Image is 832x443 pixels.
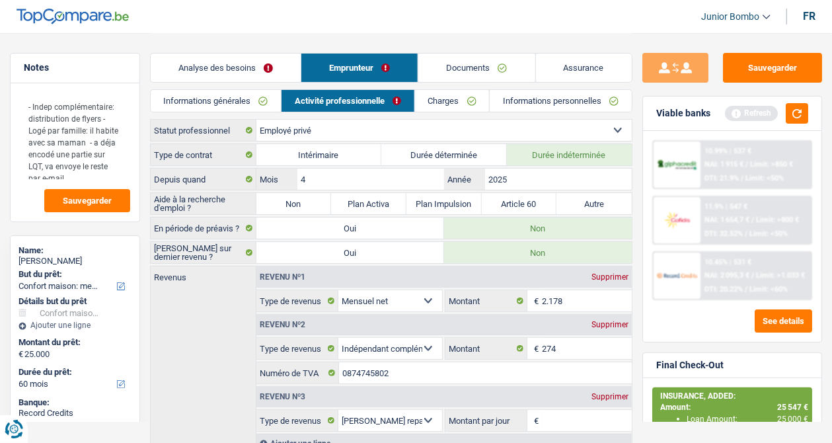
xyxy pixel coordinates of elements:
a: Documents [418,54,535,82]
label: Type de revenus [256,410,338,431]
div: Supprimer [588,321,632,329]
span: € [527,290,542,311]
span: 25 547 € [777,403,808,412]
a: Junior Bombo [691,6,771,28]
a: Activité professionnelle [282,90,414,112]
div: Banque: [19,397,132,408]
label: Non [444,242,632,263]
label: Depuis quand [151,169,256,190]
button: Sauvegarder [723,53,822,83]
label: Durée du prêt: [19,367,129,378]
span: / [741,174,743,182]
h5: Notes [24,62,126,73]
label: Type de revenus [256,338,338,359]
label: Non [444,218,632,239]
span: Limit: <50% [745,174,784,182]
label: Intérimaire [256,144,381,165]
a: Emprunteur [301,54,418,82]
span: Limit: <50% [749,229,788,238]
span: / [745,160,748,169]
div: Supprimer [588,393,632,401]
span: / [751,271,754,280]
span: / [745,229,747,238]
div: Ajouter une ligne [19,321,132,330]
input: AAAA [485,169,632,190]
span: Limit: >800 € [756,216,799,224]
input: MM [297,169,444,190]
span: NAI: 2 095,3 € [704,271,749,280]
label: Type de revenus [256,290,338,311]
div: Viable banks [656,108,710,119]
label: Durée indéterminée [507,144,632,165]
span: / [751,216,754,224]
div: Amount: [660,403,808,412]
button: See details [755,309,812,333]
div: Name: [19,245,132,256]
div: fr [803,10,815,22]
span: Limit: <60% [749,285,788,294]
label: Article 60 [482,193,557,214]
a: Informations générales [151,90,282,112]
label: Type de contrat [151,144,256,165]
span: / [745,285,747,294]
label: Plan Impulsion [406,193,482,214]
div: Revenu nº2 [256,321,309,329]
label: Revenus [151,266,256,282]
a: Analyse des besoins [151,54,301,82]
span: Junior Bombo [701,11,759,22]
div: Loan Amount: [687,415,808,424]
img: AlphaCredit [657,159,697,171]
label: Durée déterminée [381,144,506,165]
span: 25 000 € [777,415,808,424]
label: Montant du prêt: [19,337,129,348]
div: Revenu nº1 [256,273,309,281]
div: Final Check-Out [656,360,724,371]
span: NAI: 1 654,7 € [704,216,749,224]
span: NAI: 1 915 € [704,160,743,169]
div: Détails but du prêt [19,296,132,307]
span: DTI: 32.52% [704,229,743,238]
label: Plan Activa [331,193,406,214]
label: Année [444,169,485,190]
div: Refresh [725,106,778,120]
span: € [527,410,542,431]
a: Informations personnelles [490,90,632,112]
div: 10.45% | 531 € [704,258,751,266]
span: Limit: >1.033 € [756,271,805,280]
div: 11.9% | 547 € [704,202,747,211]
label: Non [256,193,332,214]
div: Revenu nº3 [256,393,309,401]
a: Assurance [536,54,632,82]
button: Sauvegarder [44,189,130,212]
img: Record Credits [657,266,697,286]
label: Oui [256,218,444,239]
span: Limit: >850 € [750,160,793,169]
span: DTI: 20.22% [704,285,743,294]
label: Montant [445,290,527,311]
div: [PERSON_NAME] [19,256,132,266]
div: INSURANCE, ADDED: [660,391,808,401]
img: TopCompare Logo [17,9,129,24]
label: Statut professionnel [151,120,256,141]
label: Autre [556,193,632,214]
span: € [527,338,542,359]
label: Mois [256,169,297,190]
span: € [19,349,23,360]
label: Aide à la recherche d'emploi ? [151,193,256,214]
span: Sauvegarder [63,196,112,205]
label: Numéro de TVA [256,362,339,383]
div: 10.99% | 537 € [704,147,751,155]
img: Cofidis [657,210,697,231]
label: But du prêt: [19,269,129,280]
label: En période de préavis ? [151,218,256,239]
div: Supprimer [588,273,632,281]
label: [PERSON_NAME] sur dernier revenu ? [151,242,256,263]
a: Charges [415,90,490,112]
label: Oui [256,242,444,263]
span: DTI: 21.9% [704,174,739,182]
label: Montant [445,338,527,359]
div: Record Credits [19,408,132,419]
label: Montant par jour [445,410,527,431]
